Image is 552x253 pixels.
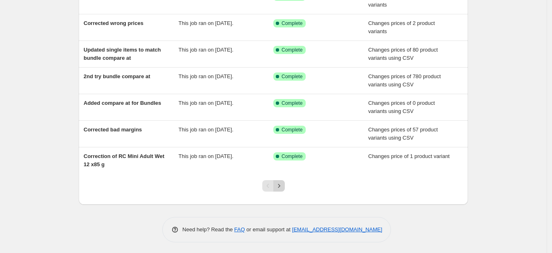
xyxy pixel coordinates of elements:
[84,126,142,133] span: Corrected bad margins
[84,73,150,79] span: 2nd try bundle compare at
[368,126,438,141] span: Changes prices of 57 product variants using CSV
[282,20,302,27] span: Complete
[84,20,143,26] span: Corrected wrong prices
[84,153,164,167] span: Correction of RC Mini Adult Wet 12 x85 g
[282,73,302,80] span: Complete
[84,47,161,61] span: Updated single items to match bundle compare at
[234,226,245,233] a: FAQ
[179,47,234,53] span: This job ran on [DATE].
[179,153,234,159] span: This job ran on [DATE].
[179,20,234,26] span: This job ran on [DATE].
[282,153,302,160] span: Complete
[245,226,292,233] span: or email support at
[179,126,234,133] span: This job ran on [DATE].
[262,180,285,192] nav: Pagination
[368,153,450,159] span: Changes price of 1 product variant
[368,47,438,61] span: Changes prices of 80 product variants using CSV
[84,100,161,106] span: Added compare at for Bundles
[282,100,302,106] span: Complete
[368,73,441,88] span: Changes prices of 780 product variants using CSV
[282,47,302,53] span: Complete
[282,126,302,133] span: Complete
[179,73,234,79] span: This job ran on [DATE].
[182,226,234,233] span: Need help? Read the
[273,180,285,192] button: Next
[292,226,382,233] a: [EMAIL_ADDRESS][DOMAIN_NAME]
[368,100,435,114] span: Changes prices of 0 product variants using CSV
[179,100,234,106] span: This job ran on [DATE].
[368,20,435,34] span: Changes prices of 2 product variants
